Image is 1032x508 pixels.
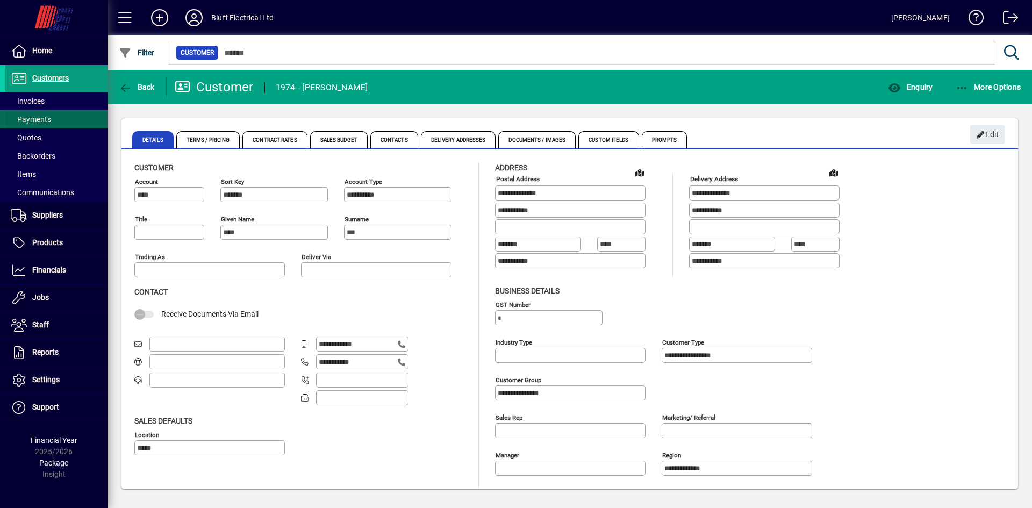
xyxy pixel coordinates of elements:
[662,338,704,346] mat-label: Customer type
[496,300,531,308] mat-label: GST Number
[498,131,576,148] span: Documents / Images
[11,133,41,142] span: Quotes
[11,152,55,160] span: Backorders
[32,211,63,219] span: Suppliers
[496,338,532,346] mat-label: Industry type
[142,8,177,27] button: Add
[370,131,418,148] span: Contacts
[32,238,63,247] span: Products
[107,77,167,97] app-page-header-button: Back
[32,266,66,274] span: Financials
[5,38,107,65] a: Home
[956,83,1021,91] span: More Options
[495,163,527,172] span: Address
[221,178,244,185] mat-label: Sort key
[5,165,107,183] a: Items
[5,128,107,147] a: Quotes
[135,216,147,223] mat-label: Title
[5,257,107,284] a: Financials
[345,178,382,185] mat-label: Account Type
[32,375,60,384] span: Settings
[642,131,687,148] span: Prompts
[176,131,240,148] span: Terms / Pricing
[116,77,157,97] button: Back
[5,110,107,128] a: Payments
[32,320,49,329] span: Staff
[976,126,999,144] span: Edit
[885,77,935,97] button: Enquiry
[888,83,933,91] span: Enquiry
[32,74,69,82] span: Customers
[496,413,522,421] mat-label: Sales rep
[221,216,254,223] mat-label: Given name
[970,125,1005,144] button: Edit
[5,183,107,202] a: Communications
[825,164,842,181] a: View on map
[181,47,214,58] span: Customer
[496,451,519,459] mat-label: Manager
[5,367,107,393] a: Settings
[161,310,259,318] span: Receive Documents Via Email
[11,115,51,124] span: Payments
[134,288,168,296] span: Contact
[135,178,158,185] mat-label: Account
[5,202,107,229] a: Suppliers
[134,417,192,425] span: Sales defaults
[175,78,254,96] div: Customer
[631,164,648,181] a: View on map
[5,312,107,339] a: Staff
[32,403,59,411] span: Support
[31,436,77,445] span: Financial Year
[32,348,59,356] span: Reports
[662,451,681,459] mat-label: Region
[5,230,107,256] a: Products
[39,459,68,467] span: Package
[11,188,74,197] span: Communications
[891,9,950,26] div: [PERSON_NAME]
[276,79,368,96] div: 1974 - [PERSON_NAME]
[495,287,560,295] span: Business details
[119,83,155,91] span: Back
[961,2,984,37] a: Knowledge Base
[953,77,1024,97] button: More Options
[5,339,107,366] a: Reports
[11,170,36,178] span: Items
[496,376,541,383] mat-label: Customer group
[5,394,107,421] a: Support
[662,413,715,421] mat-label: Marketing/ Referral
[242,131,307,148] span: Contract Rates
[5,284,107,311] a: Jobs
[345,216,369,223] mat-label: Surname
[135,253,165,261] mat-label: Trading as
[421,131,496,148] span: Delivery Addresses
[995,2,1019,37] a: Logout
[119,48,155,57] span: Filter
[211,9,274,26] div: Bluff Electrical Ltd
[11,97,45,105] span: Invoices
[302,253,331,261] mat-label: Deliver via
[5,147,107,165] a: Backorders
[310,131,368,148] span: Sales Budget
[5,92,107,110] a: Invoices
[116,43,157,62] button: Filter
[578,131,639,148] span: Custom Fields
[32,46,52,55] span: Home
[32,293,49,302] span: Jobs
[132,131,174,148] span: Details
[177,8,211,27] button: Profile
[134,163,174,172] span: Customer
[135,431,159,438] mat-label: Location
